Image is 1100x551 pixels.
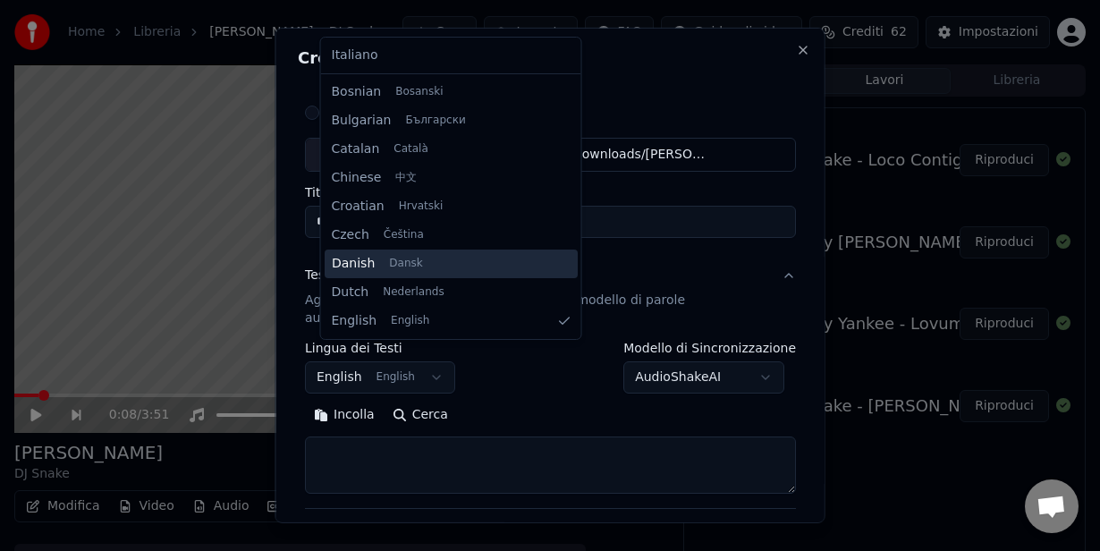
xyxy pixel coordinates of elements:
[405,114,465,128] span: Български
[395,171,417,185] span: 中文
[393,142,427,157] span: Català
[332,255,375,273] span: Danish
[332,284,369,301] span: Dutch
[332,312,377,330] span: English
[395,85,443,99] span: Bosanski
[332,226,369,244] span: Czech
[399,199,444,214] span: Hrvatski
[384,228,424,242] span: Čeština
[383,285,444,300] span: Nederlands
[389,257,422,271] span: Dansk
[391,314,429,328] span: English
[332,169,382,187] span: Chinese
[332,47,378,64] span: Italiano
[332,112,392,130] span: Bulgarian
[332,198,385,216] span: Croatian
[332,140,380,158] span: Catalan
[332,83,382,101] span: Bosnian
